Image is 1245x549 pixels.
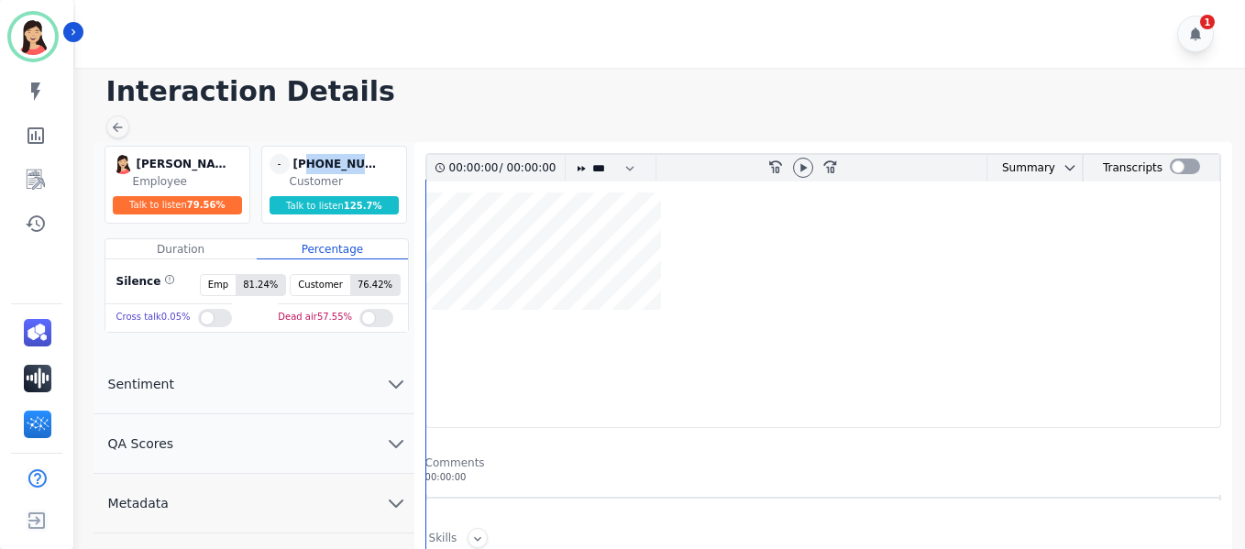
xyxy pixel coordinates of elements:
[137,154,228,174] div: [PERSON_NAME]
[1063,160,1077,175] svg: chevron down
[94,434,189,453] span: QA Scores
[94,474,414,533] button: Metadata chevron down
[113,196,243,214] div: Talk to listen
[236,275,285,295] span: 81.24 %
[425,456,1221,470] div: Comments
[1055,160,1077,175] button: chevron down
[201,275,236,295] span: Emp
[293,154,385,174] div: [PHONE_NUMBER]
[94,375,189,393] span: Sentiment
[94,355,414,414] button: Sentiment chevron down
[278,304,352,331] div: Dead air 57.55 %
[350,275,400,295] span: 76.42 %
[449,155,561,181] div: /
[1200,15,1215,29] div: 1
[257,239,408,259] div: Percentage
[987,155,1055,181] div: Summary
[1103,155,1162,181] div: Transcripts
[503,155,554,181] div: 00:00:00
[94,414,414,474] button: QA Scores chevron down
[344,201,382,211] span: 125.7 %
[270,154,290,174] span: -
[449,155,500,181] div: 00:00:00
[290,174,402,189] div: Customer
[106,75,1227,108] h1: Interaction Details
[11,15,55,59] img: Bordered avatar
[133,174,246,189] div: Employee
[187,200,226,210] span: 79.56 %
[429,531,457,548] div: Skills
[291,275,350,295] span: Customer
[113,274,176,296] div: Silence
[116,304,191,331] div: Cross talk 0.05 %
[105,239,257,259] div: Duration
[385,373,407,395] svg: chevron down
[385,492,407,514] svg: chevron down
[94,494,183,512] span: Metadata
[425,470,1221,484] div: 00:00:00
[385,433,407,455] svg: chevron down
[270,196,400,214] div: Talk to listen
